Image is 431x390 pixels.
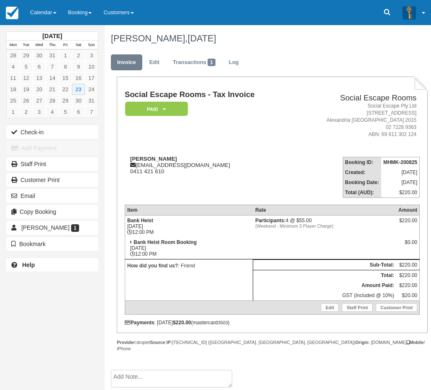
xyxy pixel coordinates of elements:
a: 28 [46,95,59,106]
a: 2 [20,106,33,118]
a: 14 [46,72,59,84]
div: $220.00 [398,218,417,230]
a: 21 [46,84,59,95]
a: Paid [125,101,185,117]
a: 27 [33,95,46,106]
th: Booking Date: [343,177,381,187]
img: A3 [403,6,416,19]
th: Tue [20,41,33,50]
a: 5 [20,61,33,72]
td: [DATE] 12:00 PM [125,237,253,259]
a: 31 [85,95,98,106]
th: Amount [396,205,420,215]
th: Wed [33,41,46,50]
a: 22 [59,84,72,95]
strong: Source IP: [150,340,172,345]
th: Total: [253,270,396,280]
a: 7 [46,61,59,72]
a: 1 [59,50,72,61]
a: 3 [33,106,46,118]
div: [EMAIL_ADDRESS][DOMAIN_NAME] 0411 421 610 [125,156,294,174]
button: Email [6,189,98,203]
em: Paid [125,102,188,116]
small: 3503 [218,320,228,325]
td: GST (Included @ 10%) [253,290,396,301]
th: Rate [253,205,396,215]
strong: Bank Heist Room Booking [133,239,197,245]
td: $220.00 [396,280,420,290]
th: Mon [7,41,20,50]
a: Invoice [111,54,142,71]
strong: [DATE] [42,33,62,39]
a: Staff Print [6,157,98,171]
a: 1 [7,106,20,118]
address: Social Escape Pty Ltd [STREET_ADDRESS] Alexandria [GEOGRAPHIC_DATA] 2015 02 7228 9363 ABN: 69 611... [298,103,417,139]
strong: Participants [255,218,286,223]
a: 20 [33,84,46,95]
a: 4 [7,61,20,72]
th: Booking ID: [343,157,381,167]
span: 1 [208,59,215,66]
strong: Origin [355,340,368,345]
a: [PERSON_NAME] 1 [6,221,98,234]
strong: How did you find us? [127,263,178,269]
strong: Payments [125,320,154,326]
span: 1 [71,224,79,232]
a: 17 [85,72,98,84]
a: 5 [59,106,72,118]
a: 26 [20,95,33,106]
td: $220.00 [381,187,420,198]
a: 23 [72,84,85,95]
b: Help [22,262,35,268]
a: Customer Print [376,303,417,312]
img: checkfront-main-nav-mini-logo.png [6,7,18,19]
a: 9 [72,61,85,72]
em: (Weekend - Minimum 3 Player Charge) [255,223,394,228]
a: Staff Print [342,303,372,312]
th: Thu [46,41,59,50]
a: 8 [59,61,72,72]
a: 30 [72,95,85,106]
button: Check-in [6,126,98,139]
a: 11 [7,72,20,84]
a: 29 [59,95,72,106]
th: Sun [85,41,98,50]
a: 15 [59,72,72,84]
div: $0.00 [398,239,417,252]
th: Total (AUD): [343,187,381,198]
a: 4 [46,106,59,118]
button: Add Payment [6,141,98,155]
p: : Friend [127,262,251,270]
button: Copy Booking [6,205,98,218]
a: 25 [7,95,20,106]
div: : [DATE] (mastercard ) [125,320,420,326]
a: 24 [85,84,98,95]
a: 10 [85,61,98,72]
a: 13 [33,72,46,84]
strong: MHMK-200825 [383,159,417,165]
th: Item [125,205,253,215]
a: 6 [33,61,46,72]
strong: Mobile [407,340,424,345]
span: [PERSON_NAME] [21,224,69,231]
td: $220.00 [396,270,420,280]
a: 30 [33,50,46,61]
a: 18 [7,84,20,95]
a: 6 [72,106,85,118]
strong: Bank Heist [127,218,153,223]
a: Customer Print [6,173,98,187]
td: 4 @ $55.00 [253,215,396,237]
a: 12 [20,72,33,84]
a: 7 [85,106,98,118]
th: Fri [59,41,72,50]
strong: Provider: [117,340,136,345]
a: Log [223,54,245,71]
th: Sub-Total: [253,259,396,270]
a: 31 [46,50,59,61]
button: Bookmark [6,237,98,251]
div: droplet [TECHNICAL_ID] ([GEOGRAPHIC_DATA], [GEOGRAPHIC_DATA], [GEOGRAPHIC_DATA]) : [DOMAIN_NAME] ... [117,339,428,352]
a: 29 [20,50,33,61]
span: [DATE] [187,33,216,44]
a: 28 [7,50,20,61]
a: 16 [72,72,85,84]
